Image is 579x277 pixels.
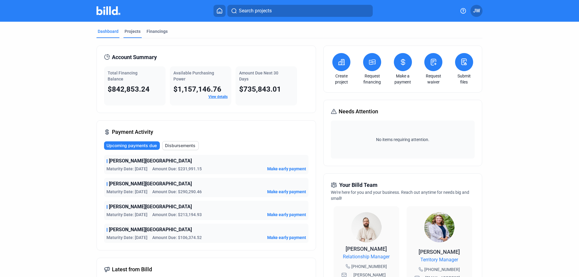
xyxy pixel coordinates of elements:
[424,212,454,242] img: Territory Manager
[106,143,157,149] span: Upcoming payments due
[108,85,150,93] span: $842,853.24
[108,71,138,81] span: Total Financing Balance
[106,189,147,195] span: Maturity Date: [DATE]
[106,235,147,241] span: Maturity Date: [DATE]
[333,137,472,143] span: No items requiring attention.
[454,73,475,85] a: Submit files
[424,266,460,272] span: [PHONE_NUMBER]
[392,73,413,85] a: Make a payment
[112,265,152,274] span: Latest from Billd
[109,157,192,165] span: [PERSON_NAME][GEOGRAPHIC_DATA]
[423,73,444,85] a: Request waiver
[227,5,373,17] button: Search projects
[152,212,202,218] span: Amount Due: $213,194.93
[106,212,147,218] span: Maturity Date: [DATE]
[112,128,153,136] span: Payment Activity
[339,107,378,116] span: Needs Attention
[208,95,228,99] a: View details
[331,73,352,85] a: Create project
[419,249,460,255] span: [PERSON_NAME]
[473,7,480,14] span: JW
[152,235,202,241] span: Amount Due: $106,374.52
[173,85,221,93] span: $1,157,146.76
[239,7,272,14] span: Search projects
[109,180,192,187] span: [PERSON_NAME][GEOGRAPHIC_DATA]
[267,235,306,241] button: Make early payment
[267,189,306,195] button: Make early payment
[351,263,387,269] span: [PHONE_NUMBER]
[339,181,378,189] span: Your Billd Team
[98,28,119,34] div: Dashboard
[351,212,381,242] img: Relationship Manager
[420,256,458,263] span: Territory Manager
[267,166,306,172] button: Make early payment
[343,253,390,260] span: Relationship Manager
[239,71,278,81] span: Amount Due Next 30 Days
[152,189,202,195] span: Amount Due: $290,290.46
[239,85,281,93] span: $735,843.01
[267,212,306,218] button: Make early payment
[165,143,195,149] span: Disbursements
[109,203,192,210] span: [PERSON_NAME][GEOGRAPHIC_DATA]
[147,28,168,34] div: Financings
[96,6,120,15] img: Billd Company Logo
[104,141,160,150] button: Upcoming payments due
[125,28,141,34] div: Projects
[346,246,387,252] span: [PERSON_NAME]
[112,53,157,61] span: Account Summary
[331,190,469,201] span: We're here for you and your business. Reach out anytime for needs big and small!
[106,166,147,172] span: Maturity Date: [DATE]
[152,166,202,172] span: Amount Due: $231,991.15
[173,71,214,81] span: Available Purchasing Power
[470,5,482,17] button: JW
[109,226,192,233] span: [PERSON_NAME][GEOGRAPHIC_DATA]
[162,141,199,150] button: Disbursements
[362,73,383,85] a: Request financing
